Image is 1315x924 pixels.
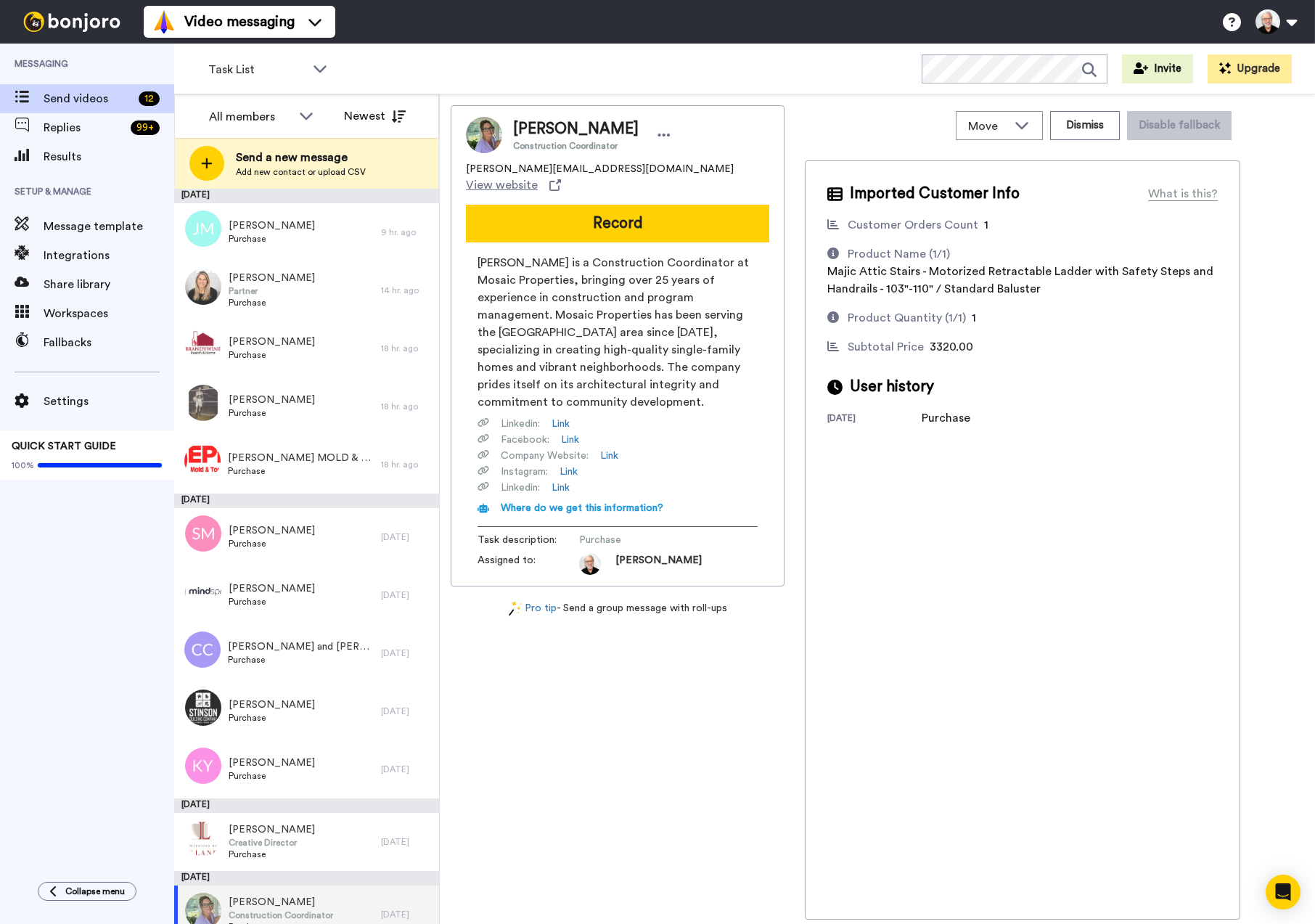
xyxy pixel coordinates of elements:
div: 99 + [131,120,160,135]
span: Send videos [44,90,133,107]
img: 9dcee3bf-b959-414c-a580-4c76262a488a-1735067671.jpg [579,553,601,575]
span: Imported Customer Info [850,183,1020,205]
button: Record [466,205,769,242]
img: cc.png [184,631,221,668]
span: [PERSON_NAME] MOLD & TOOLING [228,451,374,465]
span: Results [44,148,174,165]
div: [DATE] [174,871,439,886]
span: [PERSON_NAME] [229,523,315,538]
div: [DATE] [174,798,439,813]
img: 5cf19a28-8e14-4906-bdd2-df0771cba6c5.png [185,690,221,726]
img: bac91dab-efe6-4993-b34f-5884e4c95ebf.png [185,573,221,610]
span: 1 [972,312,976,324]
span: Purchase [579,533,717,547]
span: Message template [44,218,174,235]
span: Settings [44,393,174,410]
span: Where do we get this information? [501,503,663,513]
div: Product Quantity (1/1) [848,309,966,327]
span: Move [968,118,1007,135]
span: 1 [984,219,988,231]
span: [PERSON_NAME] [229,271,315,285]
span: Share library [44,276,174,293]
span: Purchase [229,712,315,724]
span: Purchase [229,297,315,308]
span: [PERSON_NAME] [229,895,333,909]
span: Construction Coordinator [513,140,639,152]
span: Replies [44,119,125,136]
div: 18 hr. ago [381,343,432,354]
span: Video messaging [184,12,295,32]
span: Construction Coordinator [229,909,333,921]
div: [DATE] [174,494,439,508]
img: jm.png [185,210,221,247]
span: Purchase [229,538,315,549]
img: Image of Brandi Vallone [466,117,502,153]
a: Pro tip [509,601,557,616]
span: Linkedin : [501,481,540,495]
span: Purchase [228,654,374,666]
span: QUICK START GUIDE [12,441,116,451]
button: Disable fallback [1127,111,1232,140]
a: Link [552,481,570,495]
span: Purchase [229,596,315,608]
div: - Send a group message with roll-ups [451,601,785,616]
div: [DATE] [381,589,432,601]
span: Collapse menu [65,886,125,897]
span: [PERSON_NAME] [615,553,702,575]
span: Company Website : [501,449,589,463]
span: Integrations [44,247,174,264]
span: Add new contact or upload CSV [236,166,366,178]
img: 714caf9d-6900-4062-92b7-33b920610469.jpg [185,385,221,421]
span: Linkedin : [501,417,540,431]
button: Invite [1122,54,1193,83]
div: 18 hr. ago [381,401,432,412]
span: [PERSON_NAME] [229,335,315,349]
img: f58f1981-7f7e-4607-a9d5-1ab18fd00458.jpg [185,327,221,363]
span: Fallbacks [44,334,174,351]
div: What is this? [1148,185,1218,203]
img: bj-logo-header-white.svg [17,12,126,32]
span: [PERSON_NAME] [229,698,315,712]
span: Partner [229,285,315,297]
button: Upgrade [1208,54,1292,83]
div: All members [209,108,292,126]
div: [DATE] [174,189,439,203]
span: [PERSON_NAME] [229,756,315,770]
div: [DATE] [381,836,432,848]
span: Assigned to: [478,553,579,575]
span: 3320.00 [930,341,973,353]
span: User history [850,376,934,398]
img: bd77c114-f8f9-4179-a684-5b6caf8b67b1.png [184,443,221,479]
span: 100% [12,459,34,471]
img: sm.png [185,515,221,552]
div: Open Intercom Messenger [1266,875,1300,909]
img: vm-color.svg [152,10,176,33]
div: Customer Orders Count [848,216,978,234]
a: Link [561,433,579,447]
span: [PERSON_NAME] [513,118,639,140]
a: Link [552,417,570,431]
span: Purchase [229,349,315,361]
a: Link [560,465,578,479]
span: [PERSON_NAME] and [PERSON_NAME] [228,639,374,654]
span: Facebook : [501,433,549,447]
div: [DATE] [381,706,432,717]
a: Link [600,449,618,463]
div: Subtotal Price [848,338,924,356]
span: Workspaces [44,305,174,322]
span: [PERSON_NAME] is a Construction Coordinator at Mosaic Properties, bringing over 25 years of exper... [478,254,758,411]
div: [DATE] [827,412,922,427]
span: Purchase [229,849,315,860]
img: de042bc1-ca2e-4cce-84ab-85b199d3ae92.png [185,820,221,856]
span: Task List [208,61,306,78]
span: [PERSON_NAME][EMAIL_ADDRESS][DOMAIN_NAME] [466,162,734,176]
div: Purchase [922,409,994,427]
img: magic-wand.svg [509,601,522,616]
div: [DATE] [381,531,432,543]
img: 3aa703de-d0c6-4e61-82c4-b356bf33acc0.jpg [185,269,221,305]
div: [DATE] [381,764,432,775]
button: Collapse menu [38,882,136,901]
span: Purchase [229,407,315,419]
div: Product Name (1/1) [848,245,950,263]
span: Send a new message [236,149,366,166]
